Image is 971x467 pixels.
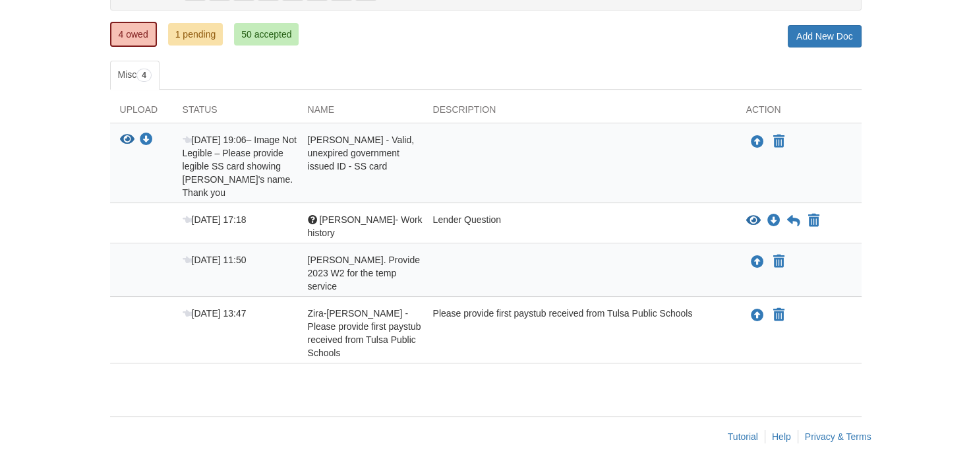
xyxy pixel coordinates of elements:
[110,22,157,47] a: 4 owed
[772,431,791,442] a: Help
[173,133,298,199] div: – Image Not Legible – Please provide legible SS card showing [PERSON_NAME]'s name. Thank you
[183,214,247,225] span: [DATE] 17:18
[772,254,786,270] button: Declare Mark Bremmer. Provide 2023 W2 for the temp service not applicable
[423,213,736,239] div: Lender Question
[298,103,423,123] div: Name
[110,103,173,123] div: Upload
[750,253,765,270] button: Upload Mark Bremmer. Provide 2023 W2 for the temp service
[173,103,298,123] div: Status
[308,214,423,238] span: [PERSON_NAME]- Work history
[788,25,862,47] a: Add New Doc
[308,135,415,171] span: [PERSON_NAME] - Valid, unexpired government issued ID - SS card
[767,216,780,226] a: Download Mark Bremmer- Work history
[308,255,420,292] span: [PERSON_NAME]. Provide 2023 W2 for the temp service
[136,69,152,82] span: 4
[183,135,247,145] span: [DATE] 19:06
[750,307,765,324] button: Upload Zira-Danielle Van Wagenen - Please provide first paystub received from Tulsa Public Schools
[728,431,758,442] a: Tutorial
[110,61,160,90] a: Misc
[772,307,786,323] button: Declare Zira-Danielle Van Wagenen - Please provide first paystub received from Tulsa Public Schoo...
[183,255,247,265] span: [DATE] 11:50
[805,431,871,442] a: Privacy & Terms
[772,134,786,150] button: Declare Mark Bremmer - Valid, unexpired government issued ID - SS card not applicable
[750,133,765,150] button: Upload Mark Bremmer - Valid, unexpired government issued ID - SS card
[234,23,299,46] a: 50 accepted
[746,214,761,228] button: View Mark Bremmer- Work history
[168,23,223,46] a: 1 pending
[423,103,736,123] div: Description
[807,213,821,229] button: Declare Mark Bremmer- Work history not applicable
[140,135,153,146] a: Download Mark Bremmer - Valid, unexpired government issued ID - SS card
[736,103,862,123] div: Action
[120,133,134,147] button: View Mark Bremmer - Valid, unexpired government issued ID - SS card
[183,308,247,319] span: [DATE] 13:47
[423,307,736,359] div: Please provide first paystub received from Tulsa Public Schools
[308,308,421,358] span: Zira-[PERSON_NAME] - Please provide first paystub received from Tulsa Public Schools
